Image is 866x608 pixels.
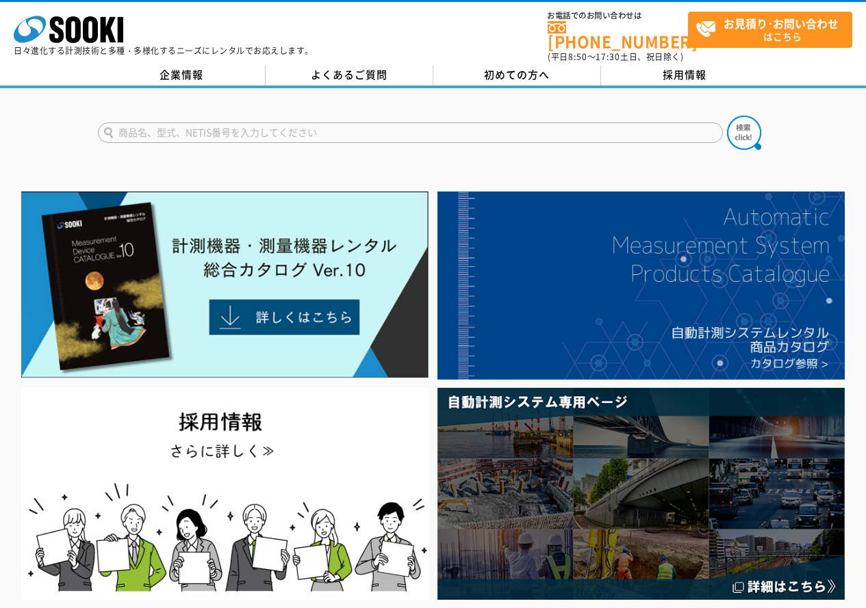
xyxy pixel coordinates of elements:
img: btn_search.png [727,116,761,150]
span: はこちら [696,12,852,47]
a: 初めての方へ [433,65,601,85]
img: 自動計測システムカタログ [437,191,845,380]
span: お電話でのお問い合わせは [548,12,688,20]
p: 日々進化する計測技術と多種・多様化するニーズにレンタルでお応えします。 [14,47,314,55]
span: 8:50 [568,51,587,63]
a: お見積り･お問い合わせはこちら [688,12,852,48]
strong: お見積り･お問い合わせ [724,15,839,31]
img: SOOKI recruit [21,388,429,599]
img: 自動計測システム専用ページ [437,388,845,599]
a: [PHONE_NUMBER] [548,21,688,49]
img: Catalog Ver10 [21,191,429,378]
a: 採用情報 [601,65,769,85]
input: 商品名、型式、NETIS番号を入力してください [98,122,723,143]
span: 17:30 [596,51,620,63]
span: (平日 ～ 土日、祝日除く) [548,51,683,63]
span: 初めての方へ [484,67,550,82]
a: よくあるご質問 [266,65,433,85]
a: 企業情報 [98,65,266,85]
